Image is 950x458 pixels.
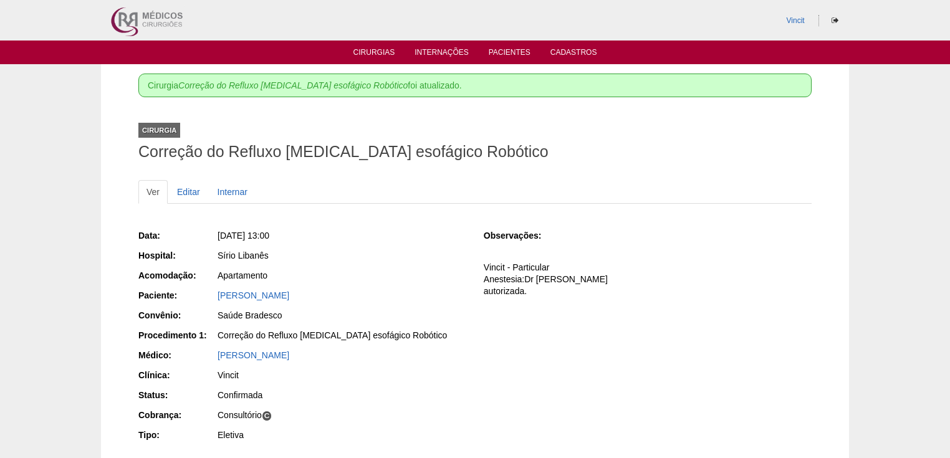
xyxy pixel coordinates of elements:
[209,180,256,204] a: Internar
[787,16,805,25] a: Vincit
[138,329,216,341] div: Procedimento 1:
[138,309,216,322] div: Convênio:
[138,349,216,361] div: Médico:
[832,17,838,24] i: Sair
[218,329,466,341] div: Correção do Refluxo [MEDICAL_DATA] esofágico Robótico
[550,48,597,60] a: Cadastros
[138,74,812,97] div: Cirurgia foi atualizado.
[218,309,466,322] div: Saúde Bradesco
[169,180,208,204] a: Editar
[138,429,216,441] div: Tipo:
[218,369,466,381] div: Vincit
[138,180,168,204] a: Ver
[178,80,408,90] em: Correção do Refluxo [MEDICAL_DATA] esofágico Robótico
[138,269,216,282] div: Acomodação:
[138,389,216,401] div: Status:
[218,389,466,401] div: Confirmada
[138,249,216,262] div: Hospital:
[138,229,216,242] div: Data:
[218,290,289,300] a: [PERSON_NAME]
[218,231,269,241] span: [DATE] 13:00
[484,229,562,242] div: Observações:
[484,262,812,297] p: Vincit - Particular Anestesia:Dr [PERSON_NAME] autorizada.
[262,411,272,421] span: C
[138,289,216,302] div: Paciente:
[218,350,289,360] a: [PERSON_NAME]
[218,249,466,262] div: Sírio Libanês
[218,429,466,441] div: Eletiva
[138,409,216,421] div: Cobrança:
[218,409,466,421] div: Consultório
[415,48,469,60] a: Internações
[138,144,812,160] h1: Correção do Refluxo [MEDICAL_DATA] esofágico Robótico
[489,48,530,60] a: Pacientes
[138,123,180,138] div: Cirurgia
[138,369,216,381] div: Clínica:
[218,269,466,282] div: Apartamento
[353,48,395,60] a: Cirurgias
